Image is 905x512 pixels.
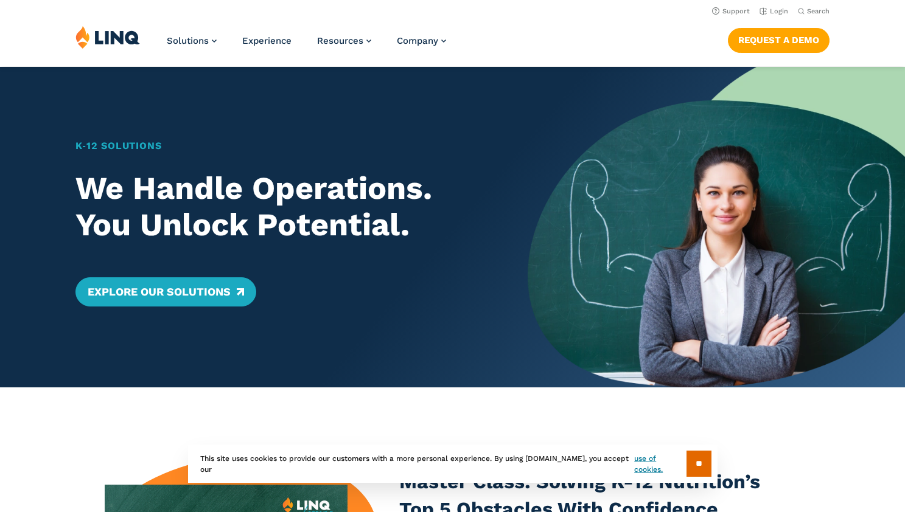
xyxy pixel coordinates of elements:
[798,7,830,16] button: Open Search Bar
[75,139,491,153] h1: K‑12 Solutions
[167,35,217,46] a: Solutions
[75,170,491,243] h2: We Handle Operations. You Unlock Potential.
[75,26,140,49] img: LINQ | K‑12 Software
[397,35,446,46] a: Company
[75,277,256,306] a: Explore Our Solutions
[397,35,438,46] span: Company
[728,26,830,52] nav: Button Navigation
[807,7,830,15] span: Search
[242,35,292,46] a: Experience
[188,445,718,483] div: This site uses cookies to provide our customers with a more personal experience. By using [DOMAIN...
[528,67,905,387] img: Home Banner
[317,35,363,46] span: Resources
[167,26,446,66] nav: Primary Navigation
[760,7,788,15] a: Login
[712,7,750,15] a: Support
[634,453,686,475] a: use of cookies.
[728,28,830,52] a: Request a Demo
[167,35,209,46] span: Solutions
[317,35,371,46] a: Resources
